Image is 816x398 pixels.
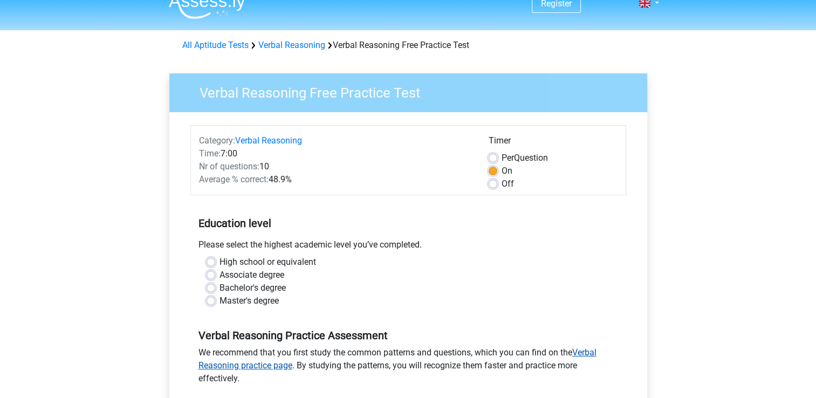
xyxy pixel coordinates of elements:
[235,135,302,146] a: Verbal Reasoning
[502,152,548,164] label: Question
[502,177,514,190] label: Off
[220,269,284,282] label: Associate degree
[190,238,626,256] div: Please select the highest academic level you’ve completed.
[220,256,316,269] label: High school or equivalent
[191,173,481,186] div: 48.9%
[199,174,269,184] span: Average % correct:
[187,80,639,101] h3: Verbal Reasoning Free Practice Test
[199,135,235,146] span: Category:
[199,148,221,159] span: Time:
[258,40,325,50] a: Verbal Reasoning
[199,161,259,171] span: Nr of questions:
[220,294,279,307] label: Master's degree
[502,164,512,177] label: On
[190,346,626,389] div: We recommend that you first study the common patterns and questions, which you can find on the . ...
[489,134,618,152] div: Timer
[191,160,481,173] div: 10
[198,329,618,342] h5: Verbal Reasoning Practice Assessment
[198,212,618,234] h5: Education level
[191,147,481,160] div: 7:00
[182,40,249,50] a: All Aptitude Tests
[502,153,514,163] span: Per
[178,39,639,52] div: Verbal Reasoning Free Practice Test
[220,282,286,294] label: Bachelor's degree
